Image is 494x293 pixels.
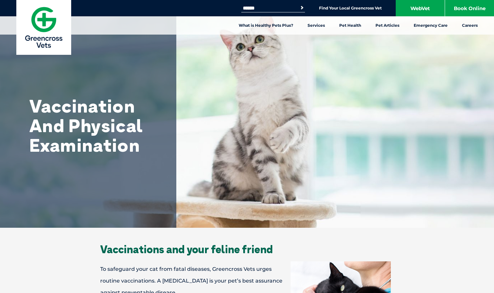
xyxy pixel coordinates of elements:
[231,16,300,35] a: What is Healthy Pets Plus?
[29,96,160,155] h1: Vaccination And Physical Examination
[332,16,368,35] a: Pet Health
[100,243,273,256] span: Vaccinations and your feline friend
[299,5,305,11] button: Search
[300,16,332,35] a: Services
[406,16,455,35] a: Emergency Care
[455,16,485,35] a: Careers
[368,16,406,35] a: Pet Articles
[319,6,382,11] a: Find Your Local Greencross Vet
